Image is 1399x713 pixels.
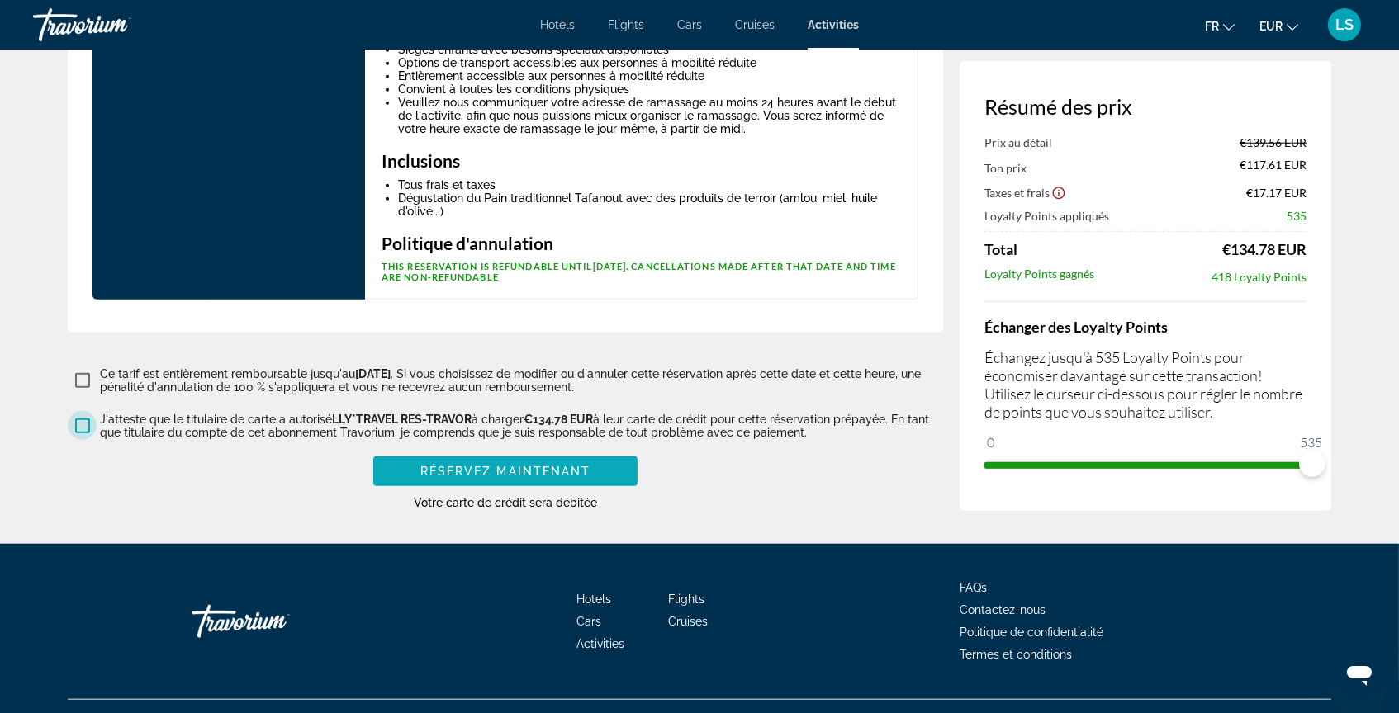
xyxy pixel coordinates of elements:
h3: Inclusions [382,152,901,170]
button: Show Taxes and Fees disclaimer [1051,185,1066,200]
button: Show Taxes and Fees breakdown [984,184,1066,201]
a: Contactez-nous [960,603,1046,616]
a: Cars [577,615,602,628]
ngx-slider: ngx-slider [984,462,1307,465]
span: €117.61 EUR [1240,158,1307,176]
span: Prix au détail [984,135,1052,149]
span: Total [984,240,1017,258]
span: LS [1335,17,1354,33]
button: Réservez maintenant [373,456,638,486]
span: 418 Loyalty Points [1212,270,1307,284]
span: LLY*TRAVEL RES-TRAVOR [332,413,472,426]
a: Cruises [735,18,775,31]
span: [DATE] [355,367,391,380]
a: Politique de confidentialité [960,626,1103,639]
span: ngx-slider [1299,451,1325,477]
li: Sièges enfants avec besoins spéciaux disponibles [398,43,901,56]
span: Loyalty Points appliqués [984,209,1109,223]
a: Activities [577,637,625,650]
a: FAQs [960,581,987,594]
span: fr [1205,20,1219,33]
a: Flights [669,593,705,606]
span: Taxes et frais [984,186,1050,200]
h3: Politique d'annulation [382,234,901,253]
h3: Résumé des prix [984,94,1307,119]
a: Cruises [669,615,709,628]
li: Tous frais et taxes [398,178,901,191]
li: Veuillez nous communiquer votre adresse de ramassage au moins 24 heures avant le début de l'activ... [398,96,901,135]
span: Loyalty Points gagnés [984,267,1094,285]
a: Hotels [577,593,612,606]
p: Échangez jusqu'à 535 Loyalty Points pour économiser davantage sur cette transaction! Utilisez le ... [984,348,1307,421]
li: Options de transport accessibles aux personnes à mobilité réduite [398,56,901,69]
span: EUR [1259,20,1283,33]
span: Réservez maintenant [420,465,591,478]
a: Travorium [33,3,198,46]
span: [DATE] [593,261,627,272]
a: Flights [608,18,644,31]
button: Change language [1205,14,1235,38]
li: Dégustation du Pain traditionnel Tafanout avec des produits de terroir (amlou, miel, huile d'oliv... [398,191,901,218]
span: Votre carte de crédit sera débitée [414,496,597,509]
div: €134.78 EUR [1222,240,1307,258]
button: User Menu [1323,7,1366,42]
p: J'atteste que le titulaire de carte a autorisé à charger à leur carte de crédit pour cette réserv... [100,413,943,439]
p: Ce tarif est entièrement remboursable jusqu'au . Si vous choisissez de modifier ou d'annuler cett... [100,367,943,394]
span: 535 [1297,432,1325,452]
span: Ton prix [984,161,1027,175]
p: This reservation is refundable until . Cancellations made after that date and time are non-refund... [382,261,901,282]
a: Termes et conditions [960,648,1072,661]
span: €139.56 EUR [1240,135,1307,149]
span: €17.17 EUR [1246,186,1307,200]
a: Cars [677,18,702,31]
li: Entièrement accessible aux personnes à mobilité réduite [398,69,901,83]
a: Travorium [192,597,357,646]
a: Activities [808,18,859,31]
li: Convient à toutes les conditions physiques [398,83,901,96]
span: 535 [1287,209,1307,223]
iframe: Bouton de lancement de la fenêtre de messagerie [1333,647,1386,700]
h4: Échanger des Loyalty Points [984,318,1307,336]
span: €134.78 EUR [524,413,593,426]
span: 0 [984,432,997,452]
a: Hotels [540,18,575,31]
button: Change currency [1259,14,1298,38]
